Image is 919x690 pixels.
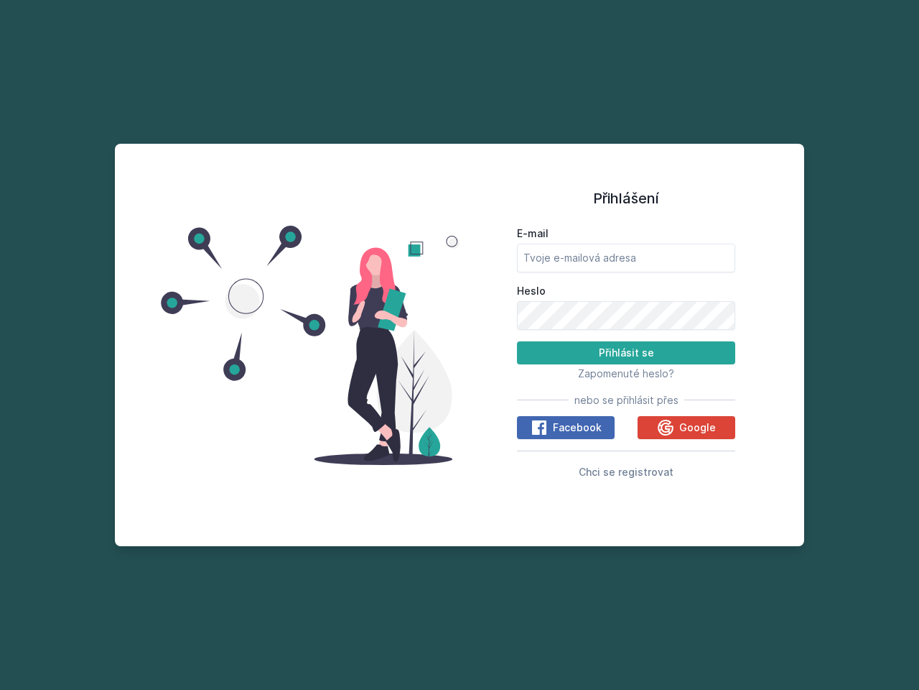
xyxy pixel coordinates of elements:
h1: Přihlášení [517,188,735,209]
input: Tvoje e-mailová adresa [517,244,735,272]
button: Facebook [517,416,615,439]
button: Chci se registrovat [579,463,673,480]
span: Google [679,420,716,435]
button: Přihlásit se [517,341,735,364]
span: Facebook [553,420,602,435]
span: Zapomenuté heslo? [578,367,674,379]
label: Heslo [517,284,735,298]
label: E-mail [517,226,735,241]
span: nebo se přihlásit přes [574,393,678,408]
span: Chci se registrovat [579,466,673,478]
button: Google [638,416,735,439]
